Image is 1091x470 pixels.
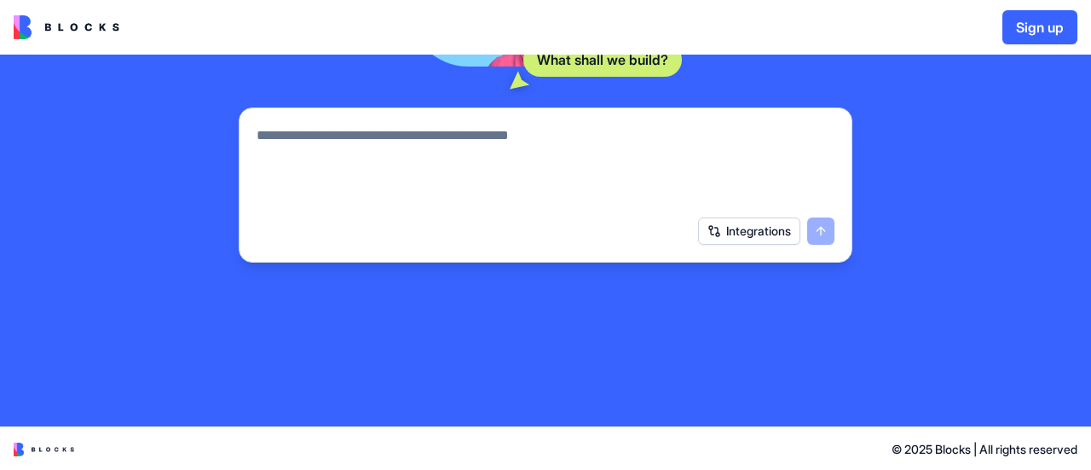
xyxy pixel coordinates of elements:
img: logo [14,443,74,456]
div: What shall we build? [523,43,682,77]
button: Sign up [1002,10,1077,44]
span: © 2025 Blocks | All rights reserved [892,441,1077,458]
img: logo [14,15,119,39]
button: Integrations [698,218,800,245]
